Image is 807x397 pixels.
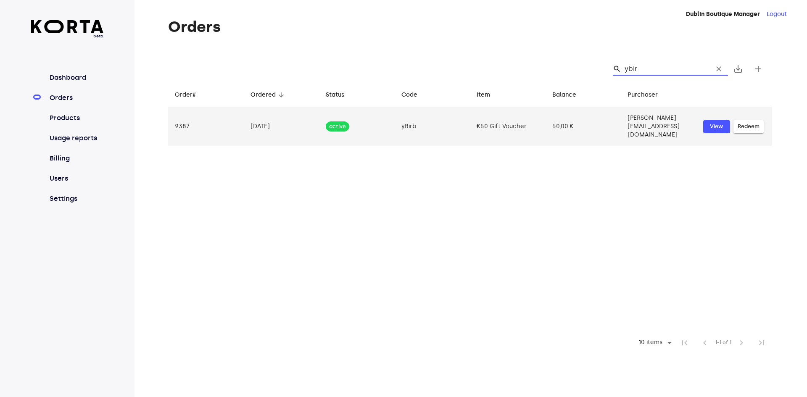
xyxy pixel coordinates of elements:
div: Balance [552,90,576,100]
span: Status [326,90,355,100]
td: [DATE] [244,107,319,146]
span: active [326,123,349,131]
td: 9387 [168,107,244,146]
div: 10 items [633,337,675,349]
span: Last Page [752,333,772,353]
a: Products [48,113,104,123]
span: First Page [675,333,695,353]
span: Code [401,90,428,100]
div: Purchaser [628,90,658,100]
span: View [707,122,726,131]
span: arrow_downward [277,91,285,99]
div: Ordered [251,90,276,100]
img: Korta [31,20,104,33]
a: beta [31,20,104,39]
h1: Orders [168,18,772,35]
span: Redeem [738,122,760,131]
button: Clear Search [709,60,728,78]
span: Ordered [251,90,287,100]
strong: Dublin Boutique Manager [686,11,760,18]
td: yBirb [395,107,470,146]
a: Users [48,174,104,184]
span: save_alt [733,64,743,74]
div: 10 items [636,339,665,346]
div: Status [326,90,344,100]
a: Usage reports [48,133,104,143]
span: 1-1 of 1 [715,339,731,347]
span: clear [715,65,723,73]
a: Settings [48,194,104,204]
div: Code [401,90,417,100]
td: [PERSON_NAME][EMAIL_ADDRESS][DOMAIN_NAME] [621,107,696,146]
span: Previous Page [695,333,715,353]
a: Dashboard [48,73,104,83]
button: Export [728,59,748,79]
button: Create new gift card [748,59,768,79]
button: View [703,120,730,133]
span: Item [477,90,501,100]
button: Redeem [733,120,764,133]
td: 50,00 € [546,107,621,146]
td: €50 Gift Voucher [470,107,546,146]
button: Logout [767,10,787,18]
span: beta [31,33,104,39]
span: Search [613,65,621,73]
span: Next Page [731,333,752,353]
span: add [753,64,763,74]
input: Search [625,62,706,76]
span: Order# [175,90,207,100]
div: Order# [175,90,196,100]
span: Balance [552,90,587,100]
a: Orders [48,93,104,103]
a: Billing [48,153,104,163]
div: Item [477,90,490,100]
span: Purchaser [628,90,669,100]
